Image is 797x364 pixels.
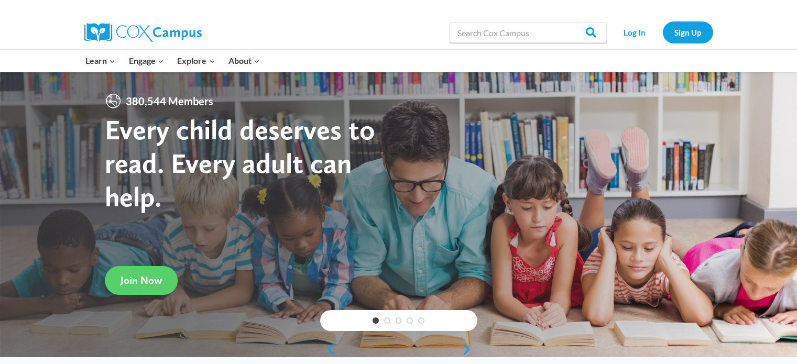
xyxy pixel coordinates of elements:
input: Search Cox Campus [450,22,607,43]
a: Log In [612,21,658,43]
a: 3 [396,317,402,324]
nav: Secondary Navigation [612,21,713,43]
nav: Primary Navigation [79,50,267,72]
img: Cox Campus [84,23,202,42]
span: Join Now [121,274,162,286]
a: previous [320,343,336,356]
a: 4 [407,317,413,324]
a: 5 [418,317,424,324]
span: Explore [177,54,215,68]
a: next [462,343,477,356]
span: About [228,54,260,68]
a: 1 [373,317,379,324]
span: Engage [129,54,164,68]
span: 380,544 Members [122,93,217,109]
div: content slider buttons [320,339,477,360]
span: Learn [85,54,115,68]
strong: Every child deserves to read. Every adult can help. [105,113,375,213]
a: 2 [384,317,390,324]
a: Sign Up [663,21,713,43]
a: Join Now [105,266,178,295]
